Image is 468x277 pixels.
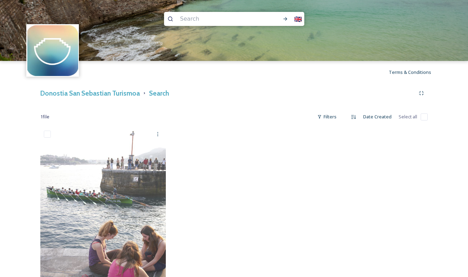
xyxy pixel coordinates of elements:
[389,68,442,76] a: Terms & Conditions
[360,110,395,124] div: Date Created
[177,11,266,27] input: Search
[149,88,169,98] h3: Search
[27,25,78,76] img: images.jpeg
[292,13,304,25] div: 🇬🇧
[399,113,417,120] span: Select all
[314,110,340,124] div: Filters
[389,69,431,75] span: Terms & Conditions
[40,88,140,98] h3: Donostia San Sebastian Turismoa
[40,113,49,120] span: 1 file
